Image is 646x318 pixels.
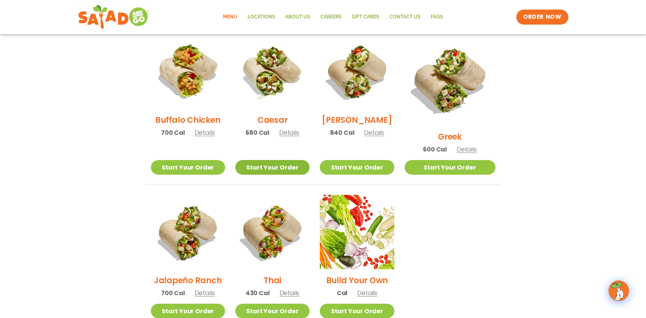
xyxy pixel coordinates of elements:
[322,114,392,126] h2: [PERSON_NAME]
[280,289,300,297] span: Details
[330,128,354,137] span: 840 Cal
[246,128,269,137] span: 680 Cal
[457,145,477,154] span: Details
[195,128,215,137] span: Details
[218,9,242,25] a: Menu
[320,160,394,175] a: Start Your Order
[357,289,377,297] span: Details
[279,128,299,137] span: Details
[151,34,225,109] img: Product photo for Buffalo Chicken Wrap
[326,274,388,286] h2: Build Your Own
[423,145,447,154] span: 600 Cal
[151,195,225,269] img: Product photo for Jalapeño Ranch Wrap
[235,160,310,175] a: Start Your Order
[609,281,628,300] img: wpChatIcon
[195,289,215,297] span: Details
[320,195,394,269] img: Product photo for Build Your Own
[155,114,220,126] h2: Buffalo Chicken
[161,288,185,298] span: 700 Cal
[364,128,384,137] span: Details
[218,9,448,25] nav: Menu
[257,114,288,126] h2: Caesar
[438,131,462,143] h2: Greek
[280,9,315,25] a: About Us
[78,3,150,31] img: new-SAG-logo-768×292
[405,160,495,175] a: Start Your Order
[320,34,394,109] img: Product photo for Cobb Wrap
[405,34,495,126] img: Product photo for Greek Wrap
[523,13,561,21] span: ORDER NOW
[151,160,225,175] a: Start Your Order
[516,10,568,25] a: ORDER NOW
[242,9,280,25] a: Locations
[235,195,310,269] img: Product photo for Thai Wrap
[337,288,347,298] span: Cal
[246,288,270,298] span: 430 Cal
[161,128,185,137] span: 700 Cal
[426,9,448,25] a: FAQs
[347,9,384,25] a: GIFT CARDS
[264,274,281,286] h2: Thai
[315,9,347,25] a: Careers
[384,9,426,25] a: Contact Us
[235,34,310,109] img: Product photo for Caesar Wrap
[154,274,222,286] h2: Jalapeño Ranch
